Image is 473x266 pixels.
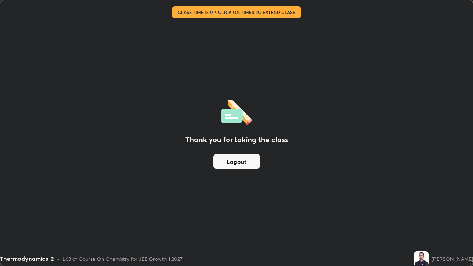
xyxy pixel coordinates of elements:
[62,255,183,263] div: L63 of Course On Chemistry for JEE Growth 1 2027
[414,251,429,266] img: a2bcfde34b794257bd9aa0a7ea88d6ce.jpg
[185,134,288,145] h2: Thank you for taking the class
[221,97,252,125] img: offlineFeedback.1438e8b3.svg
[432,255,473,263] div: [PERSON_NAME]
[57,255,59,263] div: •
[213,154,260,169] button: Logout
